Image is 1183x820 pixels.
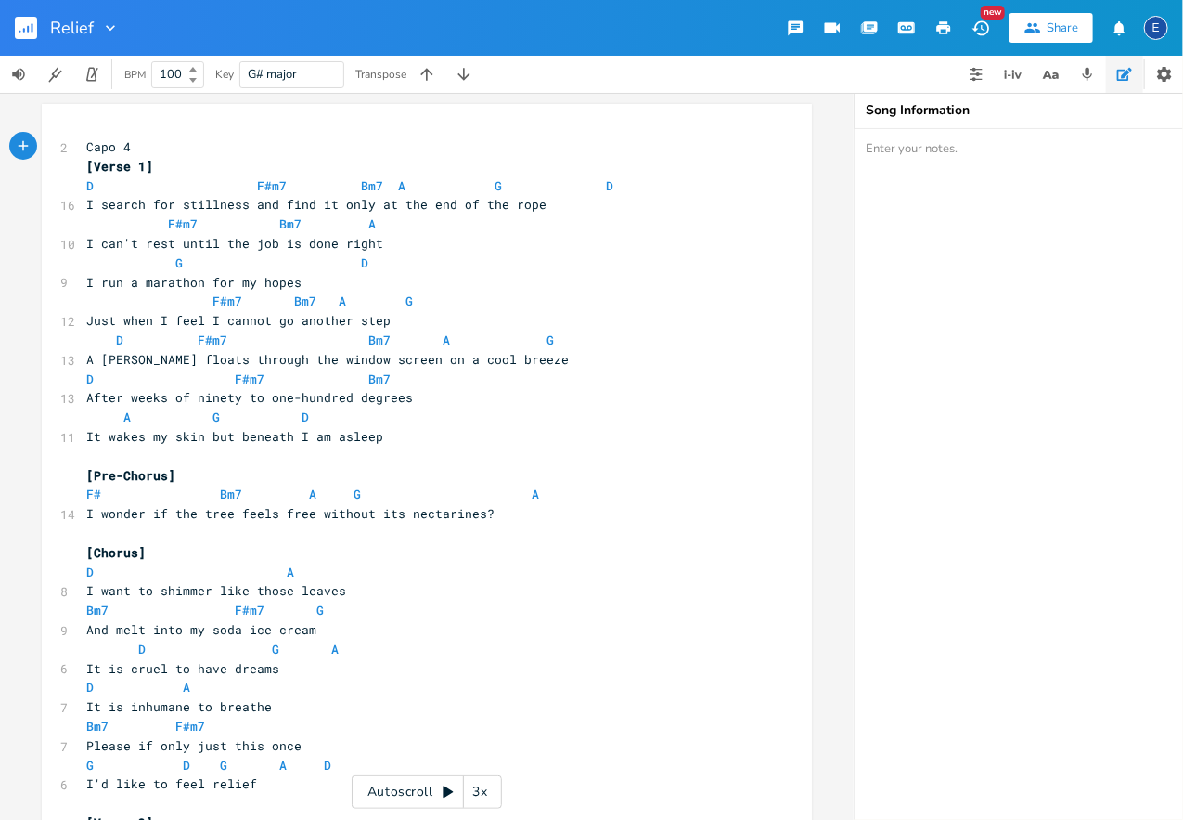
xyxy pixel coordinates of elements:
span: [Pre-Chorus] [86,467,175,484]
span: G [212,409,220,425]
span: F#m7 [198,332,227,348]
span: Bm7 [294,293,316,309]
span: Just when I feel I cannot go another step [86,312,391,329]
span: Capo 4 [86,138,131,155]
span: I search for stillness and find it only at the end of the rope [86,196,546,213]
span: Bm7 [368,332,391,348]
div: Autoscroll [352,775,502,809]
span: Please if only just this once [86,737,302,754]
span: A [309,486,316,502]
span: F#m7 [212,293,242,309]
span: G [272,641,279,657]
span: A [PERSON_NAME] floats through the window screen on a cool breeze [86,351,569,368]
span: Bm7 [86,602,109,618]
span: A [279,757,287,774]
span: D [116,332,123,348]
span: I want to shimmer like those leaves [86,582,346,599]
span: A [287,564,294,580]
span: A [331,641,339,657]
span: G [546,332,554,348]
div: New [981,6,1005,20]
span: A [368,215,376,232]
span: [Chorus] [86,544,146,561]
span: I wonder if the tree feels free without its nectarines? [86,505,495,522]
span: D [86,371,94,387]
span: It wakes my skin but beneath I am asleep [86,428,383,445]
span: Bm7 [368,371,391,387]
span: D [361,254,368,271]
span: Bm7 [361,177,383,194]
span: Bm7 [86,718,109,735]
span: It is inhumane to breathe [86,698,272,715]
div: 3x [464,775,497,809]
span: Bm7 [279,215,302,232]
span: [Verse 1] [86,158,153,175]
span: D [302,409,309,425]
button: E [1144,7,1168,49]
button: New [962,11,999,45]
span: D [138,641,146,657]
span: D [86,564,94,580]
span: It is cruel to have dreams [86,660,279,677]
span: A [398,177,405,194]
span: G [316,602,324,618]
span: D [606,177,613,194]
div: Key [215,69,234,80]
span: F# [86,486,101,502]
span: G [86,757,94,774]
span: A [339,293,346,309]
span: G [175,254,183,271]
span: A [123,409,131,425]
span: A [532,486,539,502]
span: I'd like to feel relief [86,775,257,792]
span: And melt into my soda ice cream [86,621,316,638]
span: A [443,332,450,348]
div: Erin Nicole [1144,16,1168,40]
span: D [86,177,94,194]
span: A [183,679,190,696]
button: Share [1009,13,1093,43]
span: Bm7 [220,486,242,502]
span: F#m7 [175,718,205,735]
span: G# major [248,66,297,83]
span: D [86,679,94,696]
div: Transpose [355,69,406,80]
span: D [183,757,190,774]
span: I run a marathon for my hopes [86,274,302,291]
span: G [405,293,413,309]
span: G [495,177,502,194]
span: F#m7 [235,602,264,618]
span: G [354,486,361,502]
span: After weeks of ninety to one-hundred degrees [86,389,413,406]
span: Relief [50,20,94,36]
span: F#m7 [235,371,264,387]
span: G [220,757,227,774]
div: BPM [124,70,146,80]
div: Share [1047,20,1078,36]
span: F#m7 [257,177,287,194]
span: F#m7 [168,215,198,232]
span: I can't rest until the job is done right [86,235,383,252]
span: D [324,757,331,774]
